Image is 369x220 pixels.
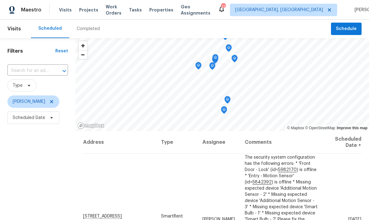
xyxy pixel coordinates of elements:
[287,126,304,130] a: Mapbox
[129,8,142,12] span: Tasks
[305,126,335,130] a: OpenStreetMap
[38,25,62,32] div: Scheduled
[13,82,23,89] span: Type
[337,126,367,130] a: Improve this map
[197,131,240,154] th: Assignee
[181,4,210,16] span: Geo Assignments
[224,96,231,106] div: Map marker
[336,25,357,33] span: Schedule
[13,99,45,105] span: [PERSON_NAME]
[55,48,68,54] div: Reset
[226,44,232,54] div: Map marker
[7,66,51,76] input: Search for an address...
[331,23,362,35] button: Schedule
[235,7,323,13] span: [GEOGRAPHIC_DATA], [GEOGRAPHIC_DATA]
[156,131,197,154] th: Type
[83,131,156,154] th: Address
[323,131,362,154] th: Scheduled Date ↑
[106,4,121,16] span: Work Orders
[21,7,41,13] span: Maestro
[212,56,218,66] div: Map marker
[212,54,218,64] div: Map marker
[240,131,324,154] th: Comments
[13,115,45,121] span: Scheduled Date
[209,62,215,72] div: Map marker
[77,26,100,32] div: Completed
[77,122,104,129] a: Mapbox homepage
[231,55,238,64] div: Map marker
[195,62,201,72] div: Map marker
[7,48,55,54] h1: Filters
[7,22,21,36] span: Visits
[221,4,225,10] div: 17
[59,7,72,13] span: Visits
[149,7,173,13] span: Properties
[78,50,87,59] button: Zoom out
[78,41,87,50] button: Zoom in
[79,7,98,13] span: Projects
[221,106,227,116] div: Map marker
[60,67,69,75] button: Open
